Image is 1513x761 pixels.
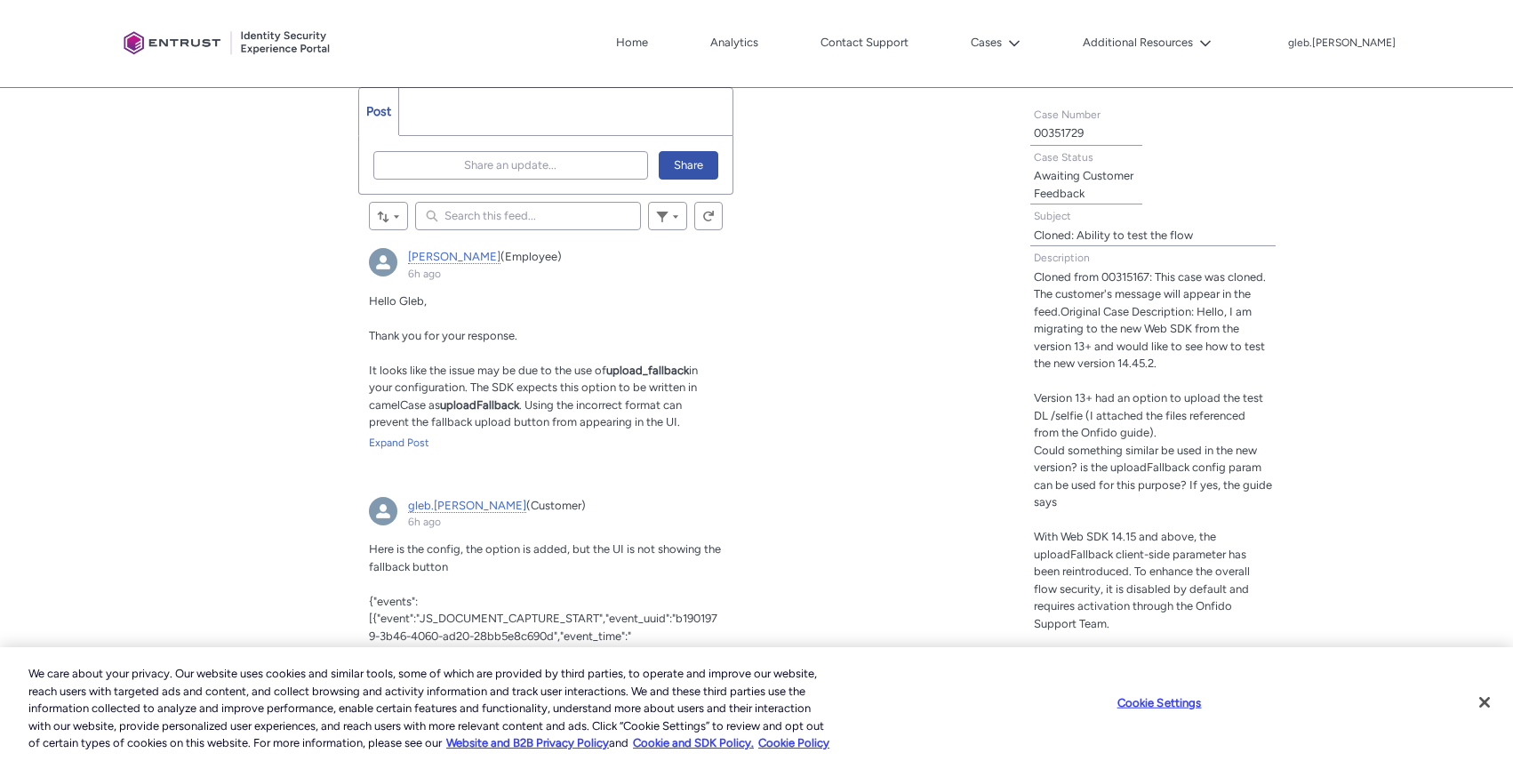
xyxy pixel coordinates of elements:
[415,202,641,230] input: Search this feed...
[358,237,733,476] article: Zeeshan, 6h ago
[369,329,517,342] span: Thank you for your response.
[1288,37,1396,50] p: gleb.[PERSON_NAME]
[706,29,763,56] a: Analytics, opens in new tab
[1034,108,1101,121] span: Case Number
[1034,270,1272,717] lightning-formatted-text: Cloned from 00315167: This case was cloned. The customer's message will appear in the feed.Origin...
[694,202,723,230] button: Refresh this feed
[369,248,397,276] img: External User - Zeeshan (null)
[526,499,586,512] span: (Customer)
[1287,33,1397,51] button: User Profile gleb.borisov
[1034,169,1133,200] lightning-formatted-text: Awaiting Customer Feedback
[369,398,682,429] span: . Using the incorrect format can prevent the fallback upload button from appearing in the UI.
[1078,29,1216,56] button: Additional Resources
[1465,683,1504,722] button: Close
[659,151,718,180] button: Share
[446,736,609,749] a: More information about our cookie policy., opens in a new tab
[966,29,1025,56] button: Cases
[1104,685,1215,721] button: Cookie Settings
[1034,126,1084,140] lightning-formatted-text: 00351729
[369,364,698,412] span: in your configuration. The SDK expects this option to be written in camelCase as
[408,268,441,280] a: 6h ago
[408,516,441,528] a: 6h ago
[359,88,399,135] a: Post
[369,497,397,525] img: gleb.borisov
[369,248,397,276] div: Zeeshan
[1034,252,1090,264] span: Description
[464,152,556,179] span: Share an update...
[369,542,721,573] span: Here is the config, the option is added, but the UI is not showing the fallback button
[606,364,689,377] span: upload_fallback
[500,250,562,263] span: (Employee)
[369,435,723,451] a: Expand Post
[440,398,519,412] span: uploadFallback
[633,736,754,749] a: Cookie and SDK Policy.
[1034,151,1093,164] span: Case Status
[758,736,829,749] a: Cookie Policy
[373,151,648,180] button: Share an update...
[28,665,832,752] div: We care about your privacy. Our website uses cookies and similar tools, some of which are provide...
[358,87,733,195] div: Chatter Publisher
[1197,349,1513,761] iframe: Qualified Messenger
[612,29,652,56] a: Home
[369,595,717,677] span: {"events":[{"event":"JS_DOCUMENT_CAPTURE_START","event_uuid":"b1901979-3b46-4060-ad20-28bb5e8c690...
[816,29,913,56] a: Contact Support
[408,250,500,264] a: [PERSON_NAME]
[1034,210,1071,222] span: Subject
[366,104,391,119] span: Post
[369,294,427,308] span: Hello Gleb,
[674,152,703,179] span: Share
[1034,228,1193,242] lightning-formatted-text: Cloned: Ability to test the flow
[369,364,606,377] span: It looks like the issue may be due to the use of
[408,499,526,513] a: gleb.[PERSON_NAME]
